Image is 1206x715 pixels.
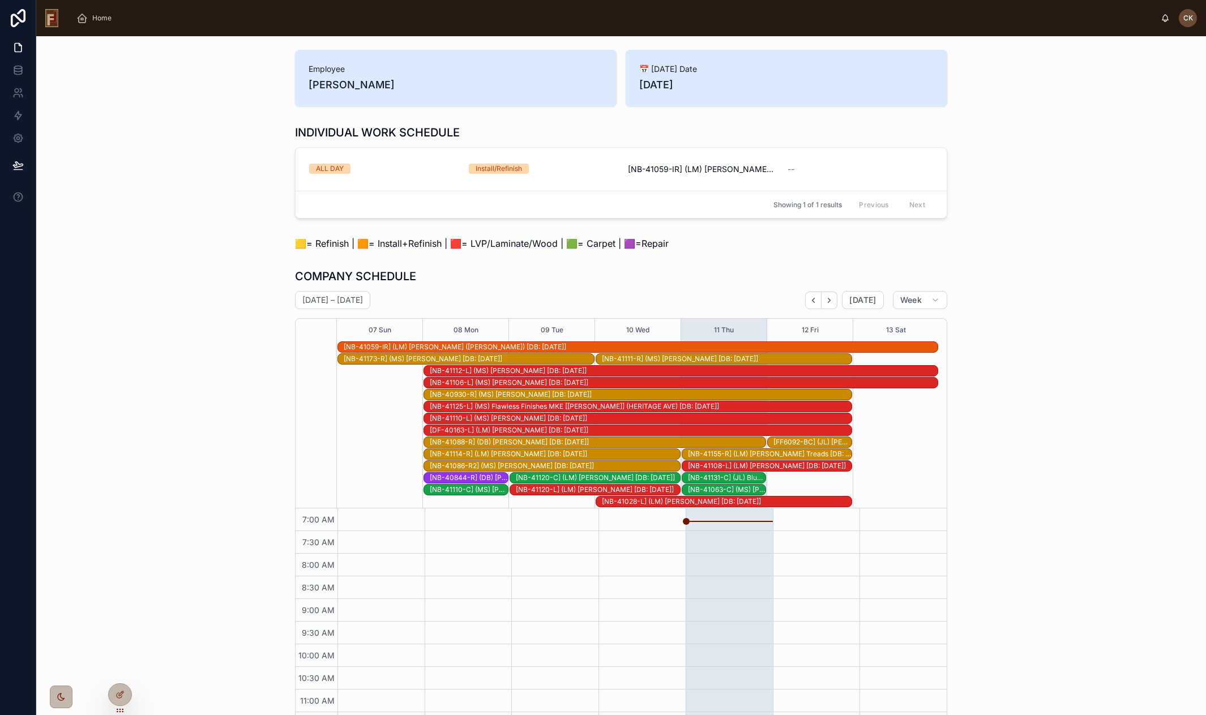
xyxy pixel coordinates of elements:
button: 09 Tue [541,319,563,341]
div: [FF6092-BC] (JL) [PERSON_NAME] [PERSON_NAME] 632sf Buff & [PERSON_NAME] [JL: [DATE]] [773,438,852,447]
div: [NB-40844-R] (DB) Callen [Earhart] (Aghjian) [DB: 09-08-25] [430,473,508,483]
span: 8:30 AM [299,583,337,592]
div: scrollable content [67,6,1161,31]
div: [NB-40930-R] (MS) [PERSON_NAME] [DB: [DATE]] [430,390,852,399]
div: [DF-40163-L] (LM) Joseph Thiel [DB: 09-08-25] [430,425,852,435]
h2: [DATE] – [DATE] [302,294,363,306]
span: Employee [309,63,603,75]
div: [NB-41108-L] (LM) [PERSON_NAME] [DB: [DATE]] [688,461,852,470]
button: 10 Wed [626,319,649,341]
div: [NB-40844-R] (DB) [PERSON_NAME] [[PERSON_NAME]] (Aghjian) [DB: [DATE]] [430,473,508,482]
span: -- [788,164,794,175]
span: 11:00 AM [297,696,337,705]
span: 10:30 AM [296,673,337,683]
div: [NB-41028-L] (LM) Christopher Martin [DB: 09-10-25] [602,496,852,507]
button: Back [805,292,822,309]
span: Showing 1 of 1 results [773,200,842,209]
div: [NB-41112-L] (MS) [PERSON_NAME] [DB: [DATE]] [430,366,938,375]
div: [NB-41120-L] (LM) [PERSON_NAME] [DB: [DATE]] [516,485,680,494]
div: [NB-41106-L] (MS) [PERSON_NAME] [DB: [DATE]] [430,378,938,387]
div: [NB-41155-R] (LM) [PERSON_NAME] Treads [DB: [DATE]] [688,449,852,459]
div: [NB-41120-C] (LM) Cindy Kilkenny [DB: 09-09-25] [516,473,680,483]
div: [NB-41125-L] (MS) Flawless Finishes MKE [[PERSON_NAME]] (HERITAGE AVE) [DB: [DATE]] [430,402,852,411]
button: 08 Mon [454,319,478,341]
div: Install/Refinish [476,164,522,174]
span: Home [92,14,112,23]
div: [NB-41110-L] (MS) [PERSON_NAME] [DB: [DATE]] [430,414,852,423]
span: CK [1183,14,1193,23]
button: 07 Sun [369,319,391,341]
div: [NB-41173-R] (MS) Rebecca Huebsch [DB: 09-07-25] [344,354,593,364]
div: [NB-41114-R] (LM) [PERSON_NAME] [DB: [DATE]] [430,449,679,459]
div: [NB-41063-C] (MS) [PERSON_NAME] 2 BRs [DB: [DATE]] [688,485,766,494]
div: [NB-41111-R] (MS) Marisa Darczuk [DB: 09-10-25] [602,354,852,364]
div: [NB-41106-L] (MS) Marianne Burish [DB: 09-07-25] [430,378,938,388]
div: [NB-41131-C] (JL) Blue Peak Tents [[PERSON_NAME]] ([PERSON_NAME]) 4400sq [DB: [DATE]] [688,473,766,482]
span: 9:30 AM [299,628,337,637]
div: [NB-41155-R] (LM) Tony Tiedemann Treads [DB: 09-10-25] [688,449,852,459]
div: [NB-41120-C] (LM) [PERSON_NAME] [DB: [DATE]] [516,473,680,482]
div: [NB-41173-R] (MS) [PERSON_NAME] [DB: [DATE]] [344,354,593,363]
span: 7:30 AM [300,537,337,547]
a: ALL DAYInstall/Refinish[NB-41059-IR] (LM) [PERSON_NAME] ([PERSON_NAME])-- [296,148,947,191]
button: [DATE] [842,291,883,309]
div: [NB-40930-R] (MS) Jenn Kuiper [DB: 09-08-25] [430,389,852,400]
div: [NB-41120-L] (LM) Cindy Kilkenny [DB: 09-09-25] [516,485,680,495]
div: [NB-41131-C] (JL) Blue Peak Tents [Pearson] (Reva Nathan) 4400sq [DB: 09-10-25] [688,473,766,483]
div: [NB-41114-R] (LM) John Gaulke [DB: 09-08-25] [430,449,679,459]
button: Week [893,291,947,309]
h1: COMPANY SCHEDULE [295,268,416,284]
span: [NB-41059-IR] (LM) [PERSON_NAME] ([PERSON_NAME]) [628,164,774,175]
div: [FF6092-BC] (JL) Paul Woerpel Paul Woerpel 632sf Buff & Coat [JL: 09-09-25] [773,437,852,447]
div: [NB-41086-R2] (MS) [PERSON_NAME] [DB: [DATE]] [430,461,679,470]
span: [DATE] [849,295,876,305]
button: 13 Sat [886,319,906,341]
div: [NB-41088-R] (DB) [PERSON_NAME] [DB: [DATE]] [430,438,765,447]
div: [NB-41110-C] (MS) Curt Diesner [DB: 09-08-25] [430,485,508,495]
div: ALL DAY [316,164,344,174]
button: 12 Fri [802,319,819,341]
span: [PERSON_NAME] [309,77,603,93]
div: [NB-41111-R] (MS) [PERSON_NAME] [DB: [DATE]] [602,354,852,363]
div: [NB-41059-IR] (LM) [PERSON_NAME] ([PERSON_NAME]) [DB: [DATE]] [344,342,938,352]
div: [DF-40163-L] (LM) [PERSON_NAME] [DB: [DATE]] [430,426,852,435]
div: [NB-41125-L] (MS) Flawless Finishes MKE [Dolan] (HERITAGE AVE) [DB: 09-08-25] [430,401,852,412]
div: [NB-41059-IR] (LM) Jeffrey Brown (Rockwell) [DB: 08-20-25] [344,342,938,352]
span: 7:00 AM [300,515,337,524]
div: [NB-41110-C] (MS) [PERSON_NAME] [DB: [DATE]] [430,485,508,494]
span: 8:00 AM [299,560,337,570]
button: 11 Thu [714,319,734,341]
button: Next [822,292,837,309]
a: Home [73,8,119,28]
span: 🟨= Refinish | 🟧= Install+Refinish | 🟥= LVP/Laminate/Wood | 🟩= Carpet | 🟪=Repair [295,237,669,250]
div: [NB-41110-L] (MS) Curt Diesner [DB: 09-08-25] [430,413,852,423]
span: [DATE] [639,77,934,93]
div: [NB-41112-L] (MS) Evan Nickel [DB: 09-08-25] [430,366,938,376]
div: [NB-41088-R] (DB) Anne Broeker [DB: 09-08-25] [430,437,765,447]
span: 📅 [DATE] Date [639,63,934,75]
div: [NB-41028-L] (LM) [PERSON_NAME] [DB: [DATE]] [602,497,852,506]
div: [NB-41086-R2] (MS) Tracy Zabrowski [DB: 09-03-25] [430,461,679,471]
div: [NB-41063-C] (MS) Gary Woit 2 BRs [DB: 09-10-25] [688,485,766,495]
span: 10:00 AM [296,650,337,660]
img: App logo [45,9,58,27]
span: Week [900,295,922,305]
h1: INDIVIDUAL WORK SCHEDULE [295,125,460,140]
span: 9:00 AM [299,605,337,615]
div: [NB-41108-L] (LM) Tom Wagner [DB: 09-10-25] [688,461,852,471]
